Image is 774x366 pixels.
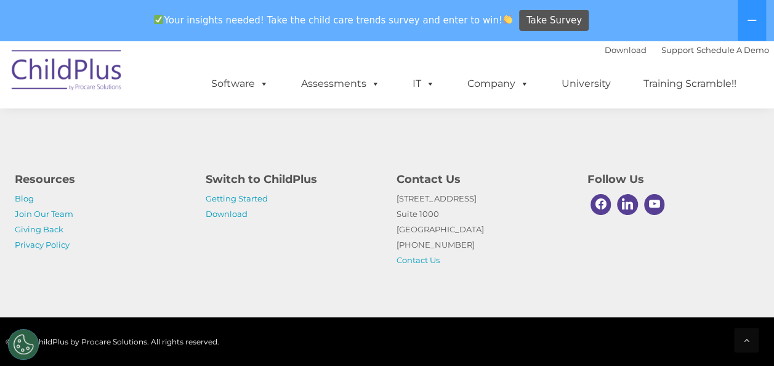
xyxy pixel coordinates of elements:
button: Cookies Settings [8,329,39,360]
span: Take Survey [526,10,582,31]
h4: Contact Us [397,171,569,188]
a: Privacy Policy [15,240,70,250]
a: Software [199,71,281,96]
a: Schedule A Demo [696,45,769,55]
img: ChildPlus by Procare Solutions [6,41,129,103]
h4: Follow Us [587,171,760,188]
h4: Switch to ChildPlus [206,171,378,188]
a: Linkedin [614,191,641,218]
a: Download [605,45,647,55]
a: Training Scramble!! [631,71,749,96]
a: Youtube [641,191,668,218]
a: Join Our Team [15,209,73,219]
a: Download [206,209,248,219]
a: Blog [15,193,34,203]
img: ✅ [154,15,163,24]
span: © 2025 ChildPlus by Procare Solutions. All rights reserved. [6,337,219,346]
font: | [605,45,769,55]
p: [STREET_ADDRESS] Suite 1000 [GEOGRAPHIC_DATA] [PHONE_NUMBER] [397,191,569,268]
a: University [549,71,623,96]
a: Take Survey [519,10,589,31]
a: Facebook [587,191,615,218]
a: Getting Started [206,193,268,203]
h4: Resources [15,171,187,188]
a: Contact Us [397,255,440,265]
a: IT [400,71,447,96]
a: Giving Back [15,224,63,234]
a: Assessments [289,71,392,96]
img: 👏 [503,15,512,24]
span: Your insights needed! Take the child care trends survey and enter to win! [149,8,518,32]
a: Company [455,71,541,96]
a: Support [661,45,694,55]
